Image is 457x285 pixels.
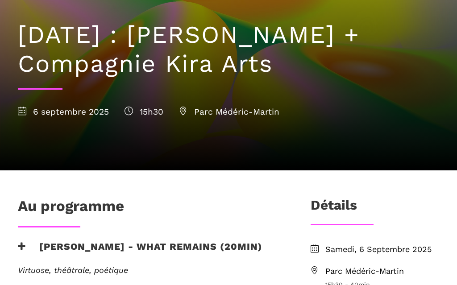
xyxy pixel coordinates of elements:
span: Samedi, 6 Septembre 2025 [325,243,439,256]
h3: Détails [311,197,357,219]
h3: [PERSON_NAME] - What remains (20min) [18,241,262,263]
span: Parc Médéric-Martin [325,265,439,278]
h1: Au programme [18,197,124,219]
span: Parc Médéric-Martin [179,107,279,117]
h1: [DATE] : [PERSON_NAME] + Compagnie Kira Arts [18,21,439,78]
em: Virtuose, théâtrale, poétique [18,265,128,275]
span: 6 septembre 2025 [18,107,109,117]
span: 15h30 [125,107,163,117]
